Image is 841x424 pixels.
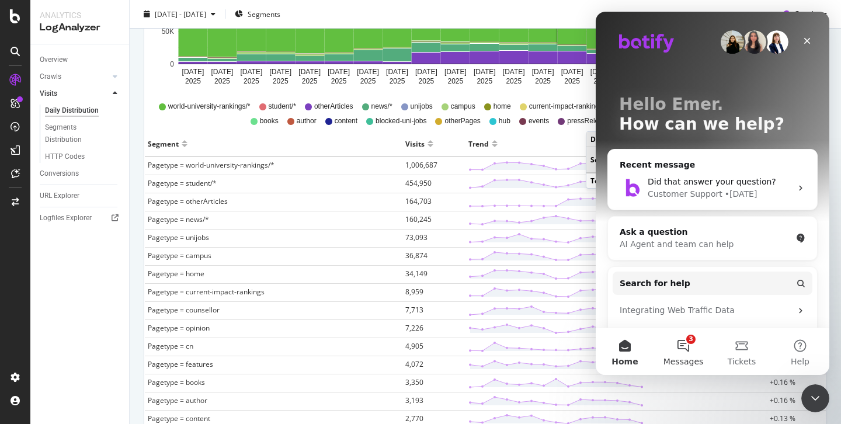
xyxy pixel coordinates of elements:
[405,232,428,242] span: 73,093
[405,287,423,297] span: 8,959
[567,116,613,126] span: pressReleases
[474,68,496,76] text: [DATE]
[148,178,217,188] span: Pagetype = student/*
[40,9,120,21] div: Analytics
[162,27,174,36] text: 50K
[40,212,92,224] div: Logfiles Explorer
[40,71,61,83] div: Crawls
[444,116,480,126] span: otherPages
[45,105,121,117] a: Daily Distribution
[328,68,350,76] text: [DATE]
[770,395,795,405] span: +0.16 %
[168,102,251,112] span: world-university-rankings/*
[506,77,522,85] text: 2025
[444,68,467,76] text: [DATE]
[477,77,492,85] text: 2025
[40,190,121,202] a: URL Explorer
[40,168,121,180] a: Conversions
[405,134,425,153] div: Visits
[451,102,475,112] span: campus
[405,413,423,423] span: 2,770
[45,151,121,163] a: HTTP Codes
[405,196,432,206] span: 164,703
[148,160,274,170] span: Pagetype = world-university-rankings/*
[45,151,85,163] div: HTTP Codes
[45,121,110,146] div: Segments Distribution
[371,102,392,112] span: news/*
[148,232,209,242] span: Pagetype = unijobs
[405,160,437,170] span: 1,006,687
[586,173,626,188] td: Total
[40,71,109,83] a: Crawls
[529,116,549,126] span: events
[405,214,432,224] span: 160,245
[148,341,193,351] span: Pagetype = cn
[298,68,321,76] text: [DATE]
[405,305,423,315] span: 7,713
[405,323,423,333] span: 7,226
[564,77,580,85] text: 2025
[273,77,289,85] text: 2025
[40,212,121,224] a: Logfiles Explorer
[405,395,423,405] span: 3,193
[794,9,818,19] span: Google
[405,377,423,387] span: 3,350
[405,178,432,188] span: 454,950
[468,134,489,153] div: Trend
[148,413,210,423] span: Pagetype = content
[155,9,206,19] span: [DATE] - [DATE]
[45,121,121,146] a: Segments Distribution
[148,134,179,153] div: Segment
[185,77,201,85] text: 2025
[503,68,525,76] text: [DATE]
[214,77,230,85] text: 2025
[770,377,795,387] span: +0.16 %
[360,77,376,85] text: 2025
[40,88,57,100] div: Visits
[148,359,213,369] span: Pagetype = features
[405,359,423,369] span: 4,072
[148,269,204,279] span: Pagetype = home
[148,287,265,297] span: Pagetype = current-impact-rankings
[148,214,209,224] span: Pagetype = news/*
[240,68,262,76] text: [DATE]
[40,54,121,66] a: Overview
[532,68,554,76] text: [DATE]
[405,251,428,260] span: 36,874
[302,77,318,85] text: 2025
[148,196,228,206] span: Pagetype = otherArticles
[376,116,426,126] span: blocked-uni-jobs
[170,60,174,68] text: 0
[593,77,609,85] text: 2025
[148,251,211,260] span: Pagetype = campus
[297,116,317,126] span: author
[779,5,832,23] button: Google
[357,68,379,76] text: [DATE]
[148,305,220,315] span: Pagetype = counsellor
[499,116,510,126] span: hub
[529,102,603,112] span: current-impact-rankings
[596,12,829,375] iframe: Intercom live chat
[40,88,109,100] a: Visits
